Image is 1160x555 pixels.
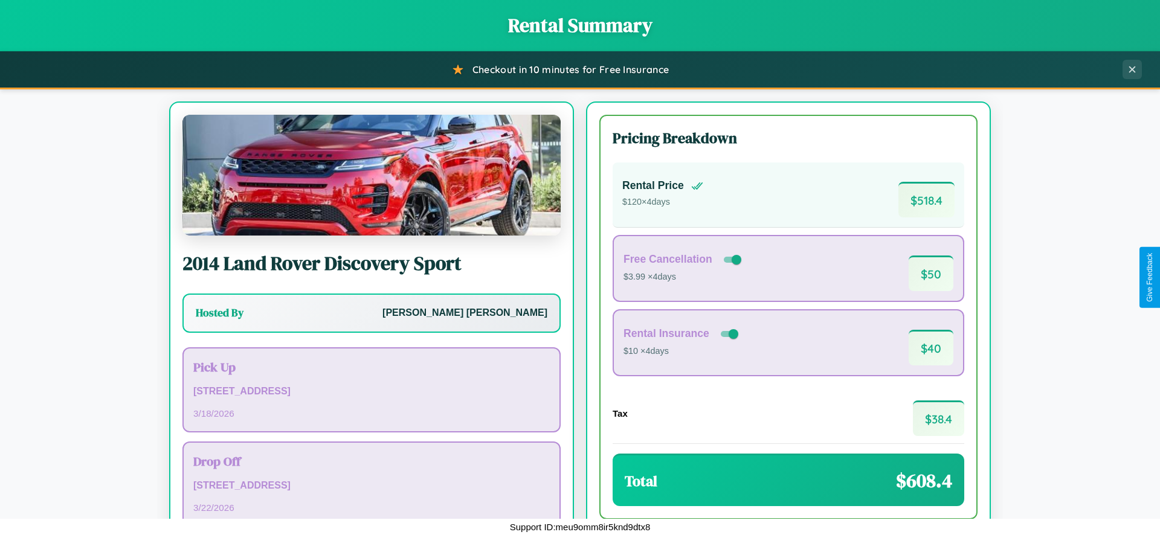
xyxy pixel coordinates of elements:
[909,330,953,365] span: $ 40
[623,344,741,359] p: $10 × 4 days
[193,405,550,422] p: 3 / 18 / 2026
[625,471,657,491] h3: Total
[193,499,550,516] p: 3 / 22 / 2026
[193,383,550,400] p: [STREET_ADDRESS]
[182,250,561,277] h2: 2014 Land Rover Discovery Sport
[472,63,669,75] span: Checkout in 10 minutes for Free Insurance
[623,269,744,285] p: $3.99 × 4 days
[196,306,243,320] h3: Hosted By
[913,400,964,436] span: $ 38.4
[613,128,964,148] h3: Pricing Breakdown
[623,253,712,266] h4: Free Cancellation
[623,327,709,340] h4: Rental Insurance
[182,115,561,236] img: Land Rover Discovery Sport
[622,179,684,192] h4: Rental Price
[382,304,547,322] p: [PERSON_NAME] [PERSON_NAME]
[898,182,955,217] span: $ 518.4
[1145,253,1154,302] div: Give Feedback
[193,452,550,470] h3: Drop Off
[613,408,628,419] h4: Tax
[193,477,550,495] p: [STREET_ADDRESS]
[909,255,953,291] span: $ 50
[193,358,550,376] h3: Pick Up
[622,194,703,210] p: $ 120 × 4 days
[510,519,651,535] p: Support ID: meu9omm8ir5knd9dtx8
[12,12,1148,39] h1: Rental Summary
[896,467,952,494] span: $ 608.4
